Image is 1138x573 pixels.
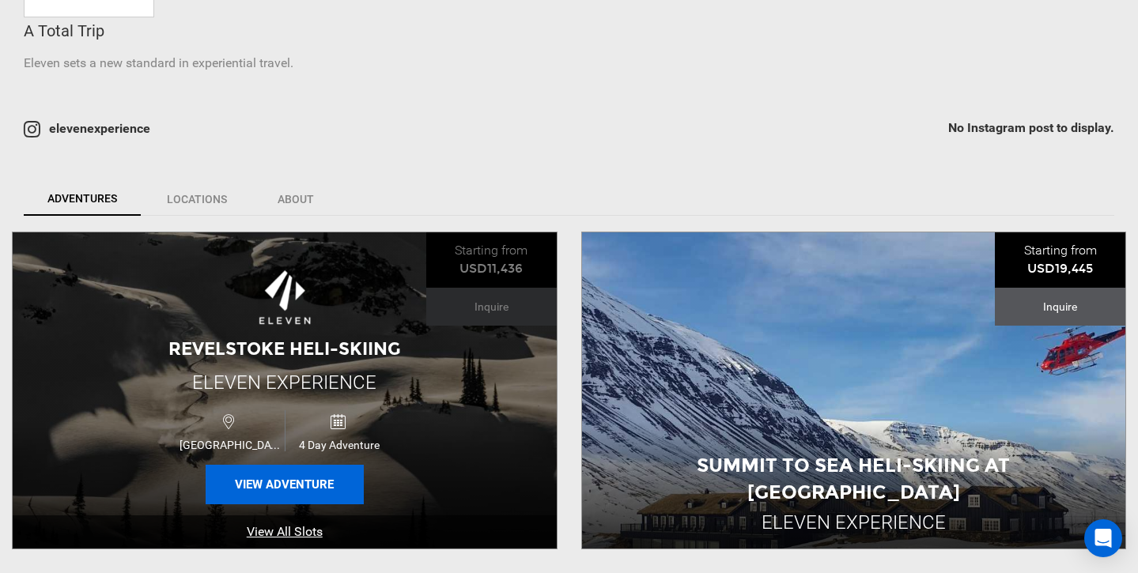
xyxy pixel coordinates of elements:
a: Locations [142,183,251,216]
a: Adventures [24,183,141,216]
span: [GEOGRAPHIC_DATA] [176,439,284,451]
div: Open Intercom Messenger [1084,519,1122,557]
a: About [253,183,338,216]
img: images [251,266,318,329]
span: Revelstoke Heli-Skiing [168,338,401,360]
p: Eleven sets a new standard in experiential travel. [24,55,1114,73]
span: elevenexperience [49,122,150,137]
span: No Instagram post to display. [948,119,1114,138]
span: 4 Day Adventure [285,439,393,451]
div: A Total Trip [24,20,1114,43]
span: Eleven Experience [192,371,376,394]
button: View Adventure [206,465,364,504]
a: View All Slots [13,515,557,549]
